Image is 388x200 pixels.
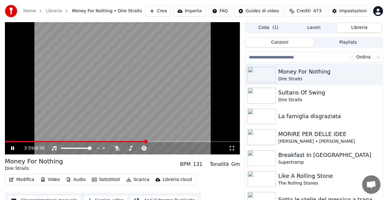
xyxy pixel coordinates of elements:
[124,175,152,184] button: Scarica
[278,76,380,82] div: Dire Straits
[35,145,45,151] span: 6:38
[337,23,382,32] button: Libreria
[193,161,203,168] div: 131
[278,151,380,159] div: Breakfast In [GEOGRAPHIC_DATA]
[46,8,62,14] a: Libreria
[246,38,314,47] button: Canzoni
[285,6,326,17] button: Crediti473
[89,175,123,184] button: Sottotitoli
[23,8,142,14] nav: breadcrumb
[163,177,192,183] div: Libreria cloud
[24,145,33,151] span: 3:59
[5,157,63,166] div: Money For Nothing
[180,161,190,168] div: BPM
[278,159,380,166] div: Supertramp
[24,145,39,151] div: /
[208,6,232,17] button: FAQ
[314,38,382,47] button: Playlists
[231,161,240,168] div: Gm
[272,25,279,31] span: ( 1 )
[174,6,206,17] button: Importa
[278,180,380,186] div: The Rolling Stones
[246,23,291,32] button: Coda
[278,88,380,97] div: Sultans Of Swing
[278,67,380,76] div: Money For Nothing
[278,130,380,138] div: MORIRE PER DELLE IDEE
[328,6,371,17] button: Impostazioni
[291,23,337,32] button: Lavori
[278,172,380,180] div: Like A Rolling Stone
[64,175,88,184] button: Audio
[278,97,380,103] div: Dire Straits
[210,161,229,168] div: Tonalità
[278,138,380,145] div: [PERSON_NAME] • [PERSON_NAME]
[6,175,37,184] button: Modifica
[278,112,380,121] div: La famiglia disgraziata
[313,8,322,14] span: 473
[72,8,142,14] span: Money For Nothing • Dire Straits
[23,8,36,14] a: Home
[5,5,17,17] img: youka
[356,54,371,60] span: Ordina
[297,8,311,14] span: Crediti
[339,8,367,14] div: Impostazioni
[38,175,62,184] button: Video
[234,6,283,17] button: Guides di video
[5,166,63,172] div: Dire Straits
[146,6,171,17] button: Crea
[362,175,381,194] div: Aprire la chat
